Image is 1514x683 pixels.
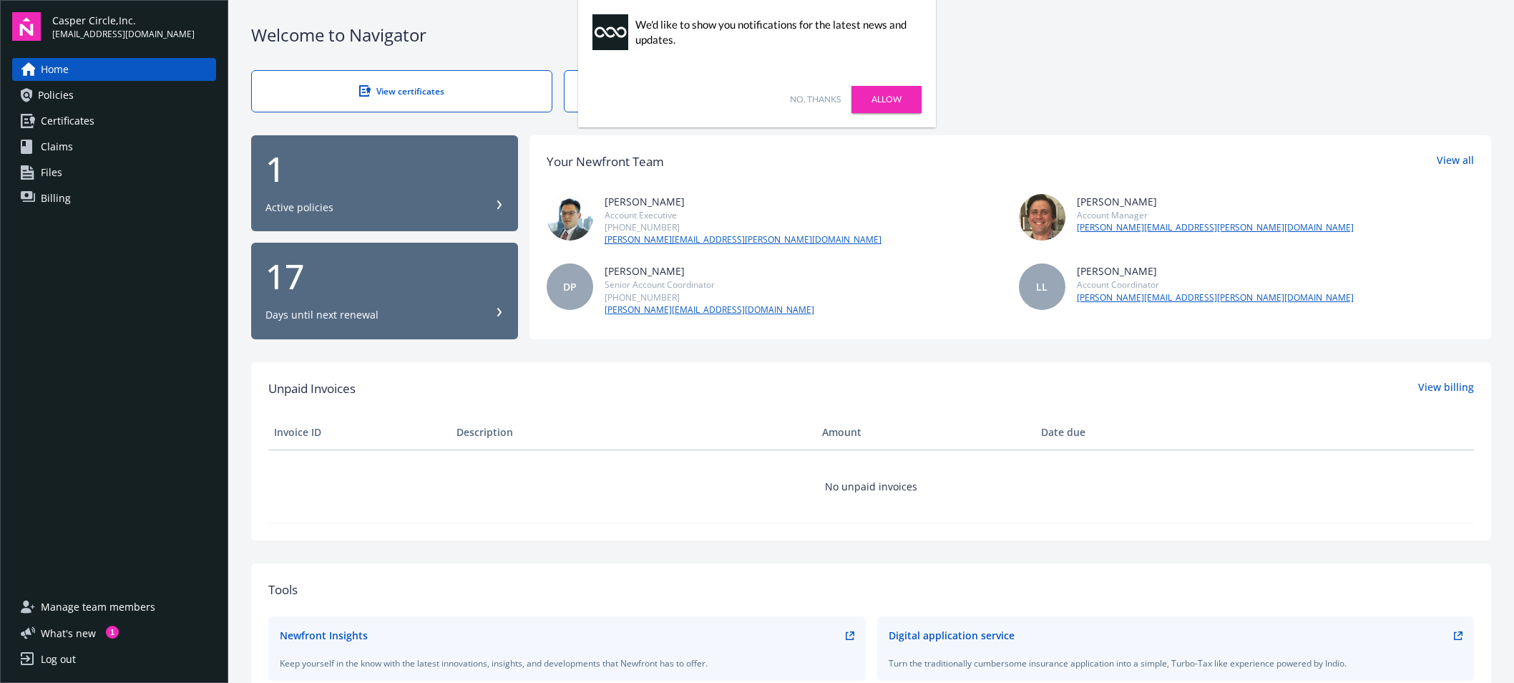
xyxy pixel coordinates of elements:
[52,28,195,41] span: [EMAIL_ADDRESS][DOMAIN_NAME]
[12,84,216,107] a: Policies
[1077,209,1354,221] div: Account Manager
[12,58,216,81] a: Home
[605,263,814,278] div: [PERSON_NAME]
[451,415,816,450] th: Description
[251,23,1491,47] div: Welcome to Navigator
[41,648,76,671] div: Log out
[41,110,94,132] span: Certificates
[251,135,518,232] button: 1Active policies
[547,194,593,241] img: photo
[851,86,922,113] a: Allow
[41,596,155,619] span: Manage team members
[106,626,119,639] div: 1
[1035,415,1218,450] th: Date due
[280,657,854,669] div: Keep yourself in the know with the latest innovations, insights, and developments that Newfront h...
[52,13,195,28] span: Casper Circle,Inc.
[265,152,504,186] div: 1
[635,17,914,47] div: We'd like to show you notifications for the latest news and updates.
[564,70,865,112] a: Report claims
[268,450,1474,523] td: No unpaid invoices
[41,161,62,184] span: Files
[12,135,216,158] a: Claims
[1019,194,1065,241] img: photo
[1077,221,1354,234] a: [PERSON_NAME][EMAIL_ADDRESS][PERSON_NAME][DOMAIN_NAME]
[1418,379,1474,398] a: View billing
[12,161,216,184] a: Files
[12,626,119,641] button: What's new1
[1077,278,1354,291] div: Account Coordinator
[251,243,518,339] button: 17Days until next renewal
[268,379,356,398] span: Unpaid Invoices
[605,209,881,221] div: Account Executive
[265,259,504,294] div: 17
[265,200,333,215] div: Active policies
[1036,279,1047,294] span: LL
[12,12,41,41] img: navigator-logo.svg
[889,628,1015,643] div: Digital application service
[12,110,216,132] a: Certificates
[605,278,814,291] div: Senior Account Coordinator
[12,187,216,210] a: Billing
[790,93,841,106] a: No, thanks
[280,85,523,97] div: View certificates
[41,187,71,210] span: Billing
[52,12,216,41] button: Casper Circle,Inc.[EMAIL_ADDRESS][DOMAIN_NAME]
[280,628,368,643] div: Newfront Insights
[605,304,814,316] a: [PERSON_NAME][EMAIL_ADDRESS][DOMAIN_NAME]
[251,70,552,112] a: View certificates
[265,308,378,322] div: Days until next renewal
[41,58,69,81] span: Home
[816,415,1035,450] th: Amount
[1437,152,1474,171] a: View all
[268,415,451,450] th: Invoice ID
[563,279,577,294] span: DP
[605,194,881,209] div: [PERSON_NAME]
[38,84,74,107] span: Policies
[1077,291,1354,304] a: [PERSON_NAME][EMAIL_ADDRESS][PERSON_NAME][DOMAIN_NAME]
[41,626,96,641] span: What ' s new
[268,581,1474,599] div: Tools
[605,291,814,304] div: [PHONE_NUMBER]
[605,221,881,233] div: [PHONE_NUMBER]
[605,233,881,246] a: [PERSON_NAME][EMAIL_ADDRESS][PERSON_NAME][DOMAIN_NAME]
[41,135,73,158] span: Claims
[1077,263,1354,278] div: [PERSON_NAME]
[12,596,216,619] a: Manage team members
[1077,194,1354,209] div: [PERSON_NAME]
[547,152,664,171] div: Your Newfront Team
[889,657,1463,669] div: Turn the traditionally cumbersome insurance application into a simple, Turbo-Tax like experience ...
